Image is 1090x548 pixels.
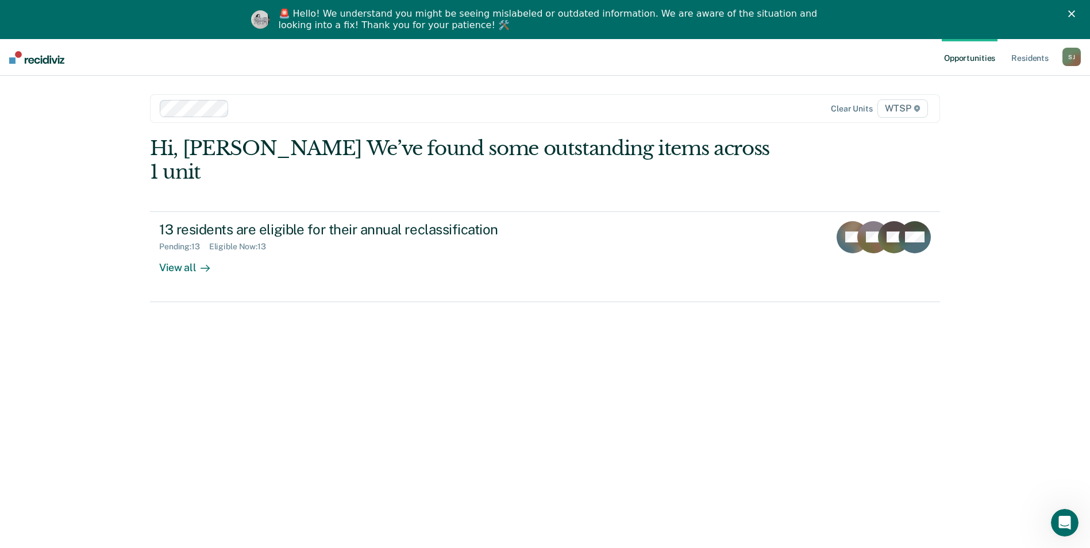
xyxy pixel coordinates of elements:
[251,10,269,29] img: Profile image for Kim
[9,51,64,64] img: Recidiviz
[209,242,275,252] div: Eligible Now : 13
[150,211,940,302] a: 13 residents are eligible for their annual reclassificationPending:13Eligible Now:13View all
[1062,48,1081,66] button: SJ
[877,99,928,118] span: WTSP
[150,137,782,184] div: Hi, [PERSON_NAME] We’ve found some outstanding items across 1 unit
[159,221,563,238] div: 13 residents are eligible for their annual reclassification
[942,39,997,76] a: Opportunities
[831,104,873,114] div: Clear units
[159,252,224,274] div: View all
[1062,48,1081,66] div: S J
[1009,39,1051,76] a: Residents
[159,242,209,252] div: Pending : 13
[279,8,821,31] div: 🚨 Hello! We understand you might be seeing mislabeled or outdated information. We are aware of th...
[1051,509,1079,537] iframe: Intercom live chat
[1068,10,1080,17] div: Close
